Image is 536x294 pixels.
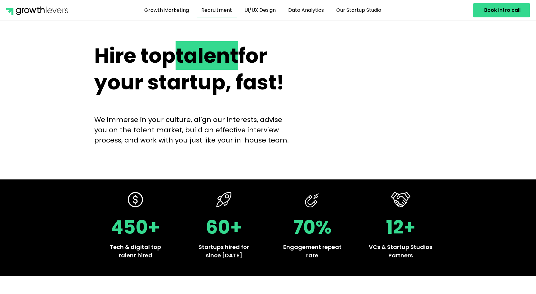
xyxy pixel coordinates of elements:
[280,218,344,237] h2: 70%
[94,115,295,145] p: We immerse in your culture, align our interests, advise you on the talent market, build an effect...
[240,3,280,17] a: UI/UX Design
[192,218,256,237] h2: 60+
[484,8,520,13] span: Book intro call
[369,218,432,237] h2: 12+
[140,3,194,17] a: Growth Marketing
[197,3,237,17] a: Recruitment
[104,218,167,237] h2: 450+
[192,243,256,260] p: Startups hired for since [DATE]
[85,3,440,17] nav: Menu
[369,243,432,260] p: VCs & Startup Studios Partners
[104,243,167,260] p: Tech & digital top talent hired
[473,3,530,17] a: Book intro call
[332,3,386,17] a: Our Startup Studio
[176,41,238,70] span: talent
[280,243,344,260] p: Engagement repeat rate
[94,43,295,96] h2: Hire top for your startup, fast!
[284,3,328,17] a: Data Analytics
